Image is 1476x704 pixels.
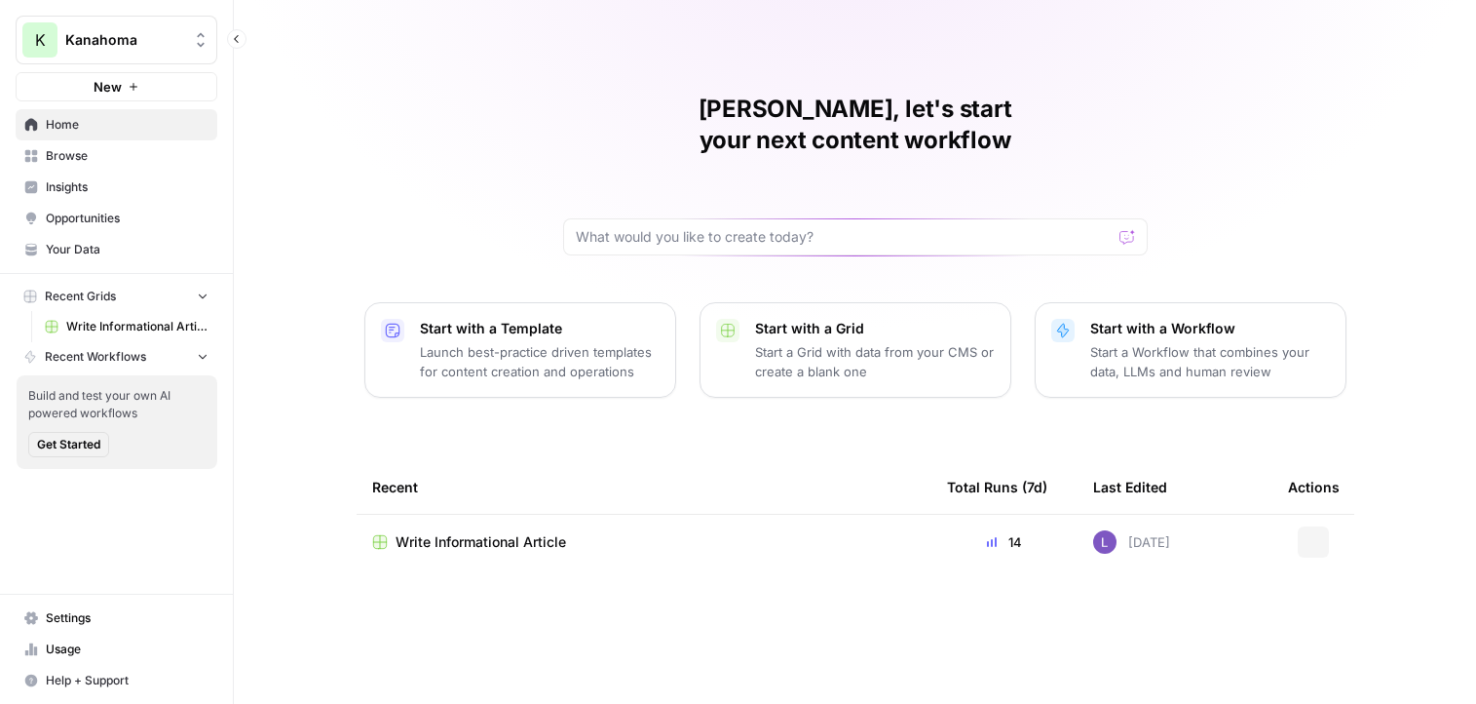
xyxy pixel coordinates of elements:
span: Home [46,116,208,134]
span: Recent Grids [45,288,116,305]
a: Browse [16,140,217,172]
a: Your Data [16,234,217,265]
button: New [16,72,217,101]
span: Your Data [46,241,208,258]
h1: [PERSON_NAME], let's start your next content workflow [563,94,1148,156]
button: Recent Workflows [16,342,217,372]
button: Help + Support [16,665,217,696]
button: Start with a GridStart a Grid with data from your CMS or create a blank one [700,302,1011,398]
span: Write Informational Article [396,532,566,552]
button: Start with a TemplateLaunch best-practice driven templates for content creation and operations [364,302,676,398]
p: Start with a Workflow [1090,319,1330,338]
a: Settings [16,603,217,634]
div: [DATE] [1093,530,1170,554]
span: Write Informational Article [66,318,208,335]
p: Launch best-practice driven templates for content creation and operations [420,342,660,381]
div: Recent [372,460,916,514]
span: Help + Support [46,672,208,689]
span: Opportunities [46,210,208,227]
img: rn7sh892ioif0lo51687sih9ndqw [1093,530,1116,554]
a: Write Informational Article [372,532,916,552]
p: Start with a Grid [755,319,995,338]
button: Get Started [28,432,109,457]
div: Last Edited [1093,460,1167,514]
a: Write Informational Article [36,311,217,342]
p: Start a Workflow that combines your data, LLMs and human review [1090,342,1330,381]
a: Insights [16,172,217,203]
span: Browse [46,147,208,165]
span: New [94,77,122,97]
span: Usage [46,641,208,658]
span: Settings [46,609,208,627]
a: Home [16,109,217,140]
span: Kanahoma [65,30,183,50]
button: Recent Grids [16,282,217,311]
a: Usage [16,634,217,665]
span: Build and test your own AI powered workflows [28,387,206,422]
a: Opportunities [16,203,217,234]
button: Workspace: Kanahoma [16,16,217,64]
div: Total Runs (7d) [947,460,1047,514]
p: Start with a Template [420,319,660,338]
input: What would you like to create today? [576,227,1112,247]
span: Insights [46,178,208,196]
button: Start with a WorkflowStart a Workflow that combines your data, LLMs and human review [1035,302,1346,398]
div: Actions [1288,460,1340,514]
p: Start a Grid with data from your CMS or create a blank one [755,342,995,381]
span: Get Started [37,436,100,453]
span: Recent Workflows [45,348,146,366]
span: K [35,28,46,52]
div: 14 [947,532,1062,552]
